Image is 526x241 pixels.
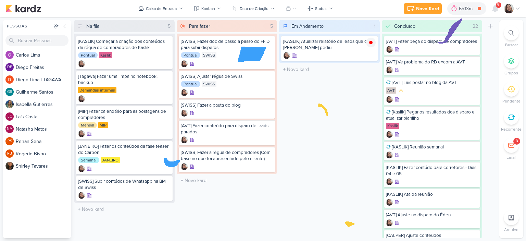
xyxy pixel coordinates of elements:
[78,60,85,67] img: Sharlene Khoury
[504,70,518,76] p: Grupos
[386,87,396,94] div: AVT
[78,165,85,172] div: Criador(a): Sharlene Khoury
[366,38,376,47] img: tracking
[16,113,71,120] div: L a í s C o s t a
[7,65,12,69] p: DF
[78,192,85,199] div: Criador(a): Sharlene Khoury
[371,23,378,30] div: 1
[5,88,14,96] div: Guilherme Santos
[404,3,442,14] button: Novo Kard
[181,163,188,170] img: Sharlene Khoury
[16,150,71,157] div: R o g e r i o B i s p o
[267,23,276,30] div: 5
[283,38,376,51] div: [KASLIK] Atualizar relatório de leads que o Otávio pediu
[506,154,516,160] p: Email
[7,90,12,94] p: GS
[386,46,393,53] img: Sharlene Khoury
[78,87,116,93] div: Demandas internas
[386,152,393,158] div: Criador(a): Sharlene Khoury
[283,52,290,59] div: Criador(a): Sharlene Khoury
[181,110,188,117] img: Sharlene Khoury
[101,157,120,163] div: JANEIRO
[181,60,188,67] div: Criador(a): Sharlene Khoury
[5,112,14,121] div: Laís Costa
[78,73,171,86] div: [Tagawa] Fazer uma limpa no notebook, backup
[78,122,97,128] div: Mensal
[280,64,378,74] input: + Novo kard
[181,73,273,80] div: [SWISS] Ajustar régua de Swiss
[497,2,501,8] span: 9+
[78,38,171,51] div: [KASLIK] Começar a criação dos conteúdos da régua de compradores de Kaslik
[181,136,188,143] div: Criador(a): Sharlene Khoury
[386,219,393,226] div: Criador(a): Sharlene Khoury
[501,126,522,132] p: Recorrente
[16,88,71,96] div: G u i l h e r m e S a n t o s
[181,110,188,117] div: Criador(a): Sharlene Khoury
[181,163,188,170] div: Criador(a): Sharlene Khoury
[504,227,518,233] p: Arquivo
[181,136,188,143] img: Sharlene Khoury
[16,162,71,170] div: S h i r l e y T a v a r e s
[8,115,12,119] p: LC
[386,199,393,206] div: Criador(a): Sharlene Khoury
[5,162,14,170] img: Shirley Tavares
[398,87,404,94] div: Prioridade Média
[16,125,71,133] div: N a t a s h a M a t o s
[386,38,478,45] div: [AVT] Fazer peça do disparo de compradores
[386,212,478,218] div: [AVT] Ajuste no disparo do Éden
[181,81,200,87] div: Pontual
[386,96,393,103] img: Sharlene Khoury
[178,176,276,185] input: + Novo kard
[78,95,85,102] div: Criador(a): Sharlene Khoury
[181,38,273,51] div: [SWISS] Fazer doc de passo a passo do FFID para subir disparos
[386,178,393,185] img: Sharlene Khoury
[386,131,393,138] img: Sharlene Khoury
[78,143,171,156] div: [JANEIRO] Fazer os conteúdos da fase teaser do Carbon
[181,102,273,108] div: [SWISS] Fazer a pauta do blog
[386,59,478,65] div: [AVT] Ve problema do RD e=com a AVT
[181,89,188,96] img: Sharlene Khoury
[202,81,216,87] div: SWISS
[386,191,478,197] div: [KASLIK] Ata da reunião
[75,204,173,214] input: + Novo kard
[78,95,85,102] img: Sharlene Khoury
[386,152,393,158] img: Sharlene Khoury
[98,122,108,128] div: MIP
[8,140,12,143] p: RS
[283,52,290,59] img: Sharlene Khoury
[5,100,14,108] img: Isabella Gutierres
[202,52,216,58] div: SWISS
[386,199,393,206] img: Sharlene Khoury
[181,52,200,58] div: Pontual
[7,127,13,131] p: NM
[386,67,393,73] img: Sharlene Khoury
[386,123,399,129] div: Kaslik
[386,96,393,103] div: Criador(a): Sharlene Khoury
[78,130,85,137] img: Sharlene Khoury
[16,101,71,108] div: I s a b e l l a G u t i e r r e s
[505,42,518,48] p: Buscar
[99,52,112,58] div: Kaslik
[78,165,85,172] img: Sharlene Khoury
[386,46,393,53] div: Criador(a): Sharlene Khoury
[78,60,85,67] div: Criador(a): Sharlene Khoury
[16,76,71,83] div: D i e g o L i m a | T A G A W A
[78,108,171,121] div: [MIP] Fazer calendário para as postagens de compradores
[5,63,14,71] div: Diego Freitas
[7,152,12,156] p: RB
[78,130,85,137] div: Criador(a): Sharlene Khoury
[5,4,41,13] img: kardz.app
[470,23,481,30] div: 22
[386,219,393,226] img: Sharlene Khoury
[386,178,393,185] div: Criador(a): Sharlene Khoury
[16,51,71,59] div: C a r l o s L i m a
[5,137,14,145] div: Renan Sena
[78,52,98,58] div: Pontual
[386,144,478,150] div: [KASLIK] Reunião semanal
[5,149,14,158] div: Rogerio Bispo
[499,25,523,48] li: Ctrl + F
[386,67,393,73] div: Criador(a): Sharlene Khoury
[386,165,478,177] div: [KASLIK] Fazer contúdo para corretores - Dias 04 e 05
[181,60,188,67] img: Sharlene Khoury
[386,80,478,86] div: [AVT] Lais postar no blog da AVT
